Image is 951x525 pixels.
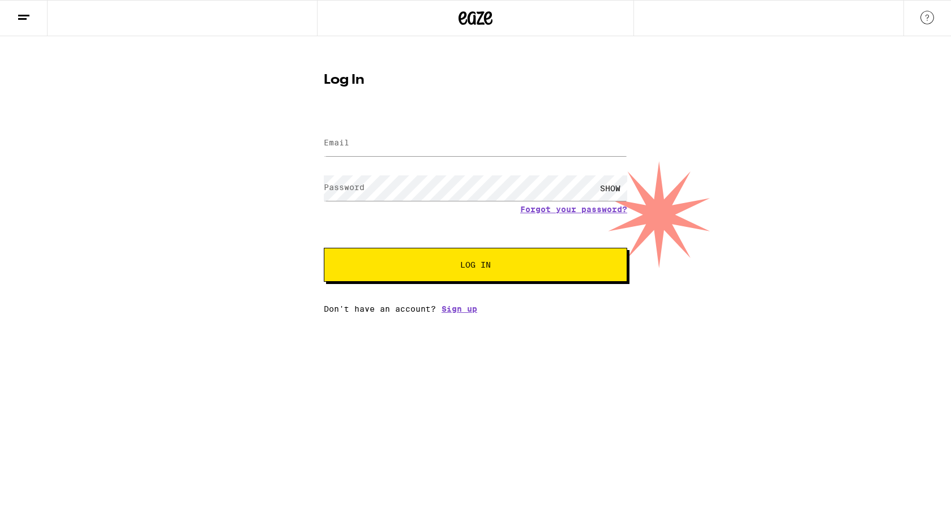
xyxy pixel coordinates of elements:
button: Log In [324,248,627,282]
label: Password [324,183,365,192]
div: SHOW [593,175,627,201]
h1: Log In [324,74,627,87]
label: Email [324,138,349,147]
a: Sign up [442,304,477,313]
input: Email [324,131,627,156]
span: Log In [460,261,491,269]
div: Don't have an account? [324,304,627,313]
a: Forgot your password? [520,205,627,214]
